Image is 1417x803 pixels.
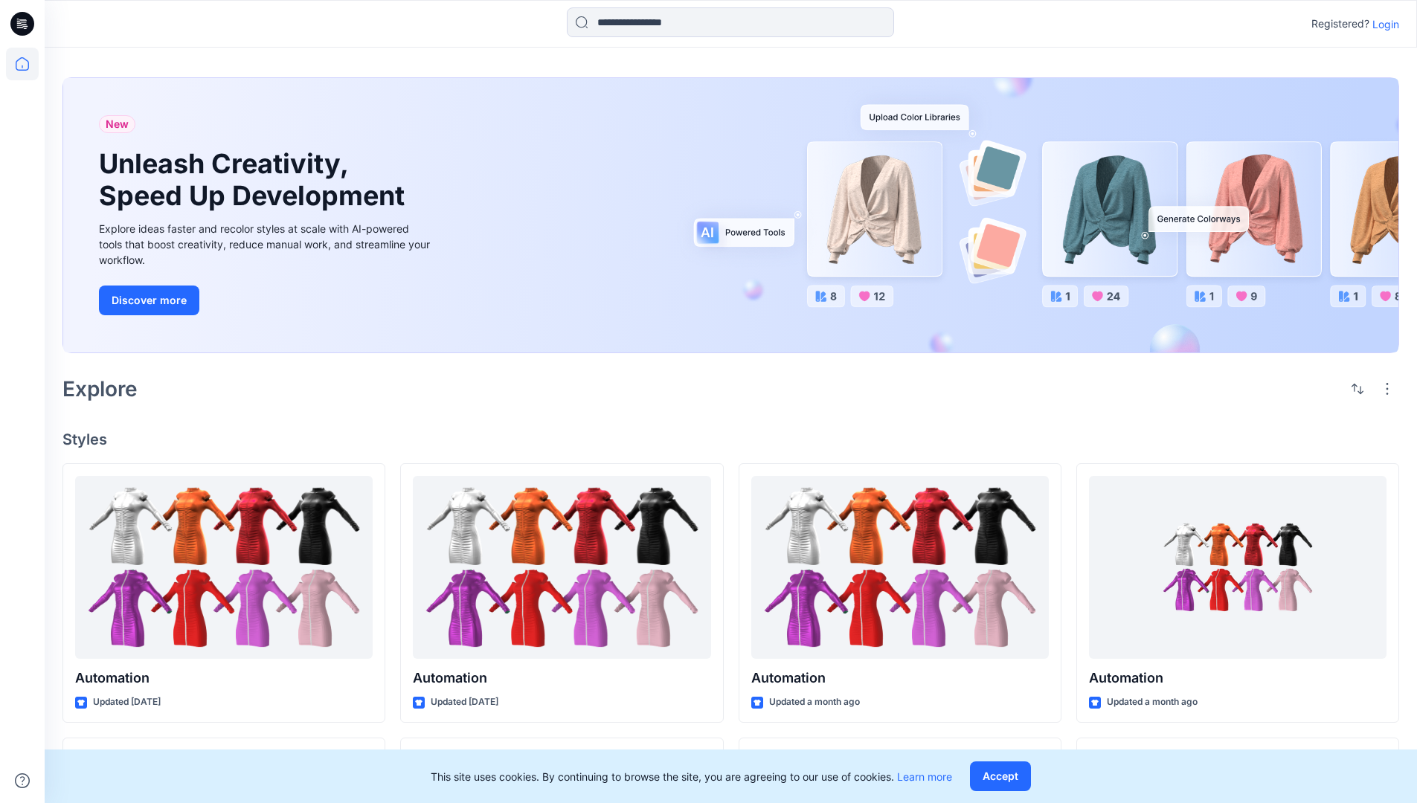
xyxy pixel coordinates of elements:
p: Automation [413,668,710,688]
a: Learn more [897,770,952,783]
p: Updated a month ago [769,694,860,710]
h1: Unleash Creativity, Speed Up Development [99,148,411,212]
span: New [106,115,129,133]
button: Discover more [99,286,199,315]
a: Automation [75,476,373,660]
p: Automation [75,668,373,688]
p: Updated [DATE] [93,694,161,710]
a: Automation [1089,476,1387,660]
h2: Explore [62,377,138,401]
p: Login [1372,16,1399,32]
p: Automation [1089,668,1387,688]
p: Updated a month ago [1107,694,1198,710]
h4: Styles [62,430,1399,448]
p: This site uses cookies. By continuing to browse the site, you are agreeing to our use of cookies. [431,769,952,784]
p: Registered? [1311,15,1369,33]
p: Automation [751,668,1049,688]
a: Automation [413,476,710,660]
p: Updated [DATE] [431,694,498,710]
div: Explore ideas faster and recolor styles at scale with AI-powered tools that boost creativity, red... [99,221,434,268]
button: Accept [970,761,1031,791]
a: Discover more [99,286,434,315]
a: Automation [751,476,1049,660]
